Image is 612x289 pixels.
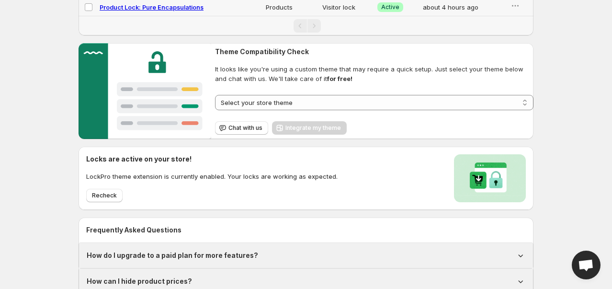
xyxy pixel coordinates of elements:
img: Locks activated [454,154,526,202]
a: Product Lock: Pure Encapsulations [100,3,204,11]
h2: Locks are active on your store! [86,154,338,164]
span: Chat with us [228,124,262,132]
h2: Frequently Asked Questions [86,225,526,235]
nav: Pagination [79,16,533,35]
h1: How can I hide product prices? [87,277,192,286]
span: It looks like you're using a custom theme that may require a quick setup. Just select your theme ... [215,64,533,83]
button: Chat with us [215,121,268,135]
img: Customer support [79,43,211,139]
button: Recheck [86,189,123,202]
div: Open chat [572,251,601,279]
h1: How do I upgrade to a paid plan for more features? [87,251,258,260]
h2: Theme Compatibility Check [215,47,533,57]
span: Active [381,3,399,11]
strong: for free! [327,75,352,82]
p: LockPro theme extension is currently enabled. Your locks are working as expected. [86,172,338,181]
span: Recheck [92,192,117,199]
